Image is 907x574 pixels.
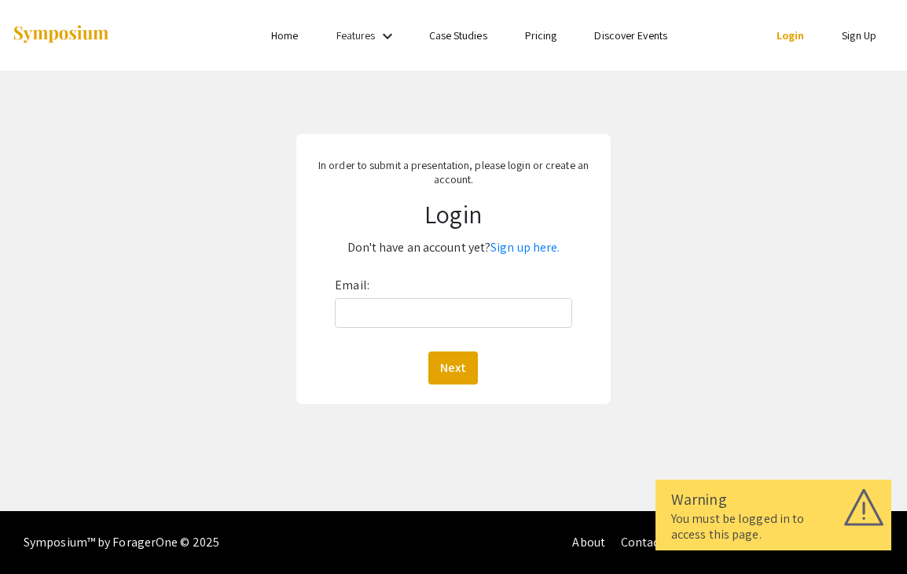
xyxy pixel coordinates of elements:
a: Login [777,28,805,42]
p: In order to submit a presentation, please login or create an account. [306,158,602,186]
div: Symposium™ by ForagerOne © 2025 [24,511,219,574]
a: About [572,534,605,550]
a: Discover Events [594,28,667,42]
div: You must be logged in to access this page. [671,511,876,543]
p: Don't have an account yet? [306,235,602,260]
a: Case Studies [429,28,487,42]
a: Sign Up [842,28,876,42]
a: Home [271,28,298,42]
a: Sign up here. [490,239,560,256]
div: Warning [671,488,876,511]
a: Features [336,28,376,42]
label: Email: [335,273,369,298]
img: Symposium by ForagerOne [12,24,110,46]
a: Pricing [525,28,557,42]
mat-icon: Expand Features list [378,27,397,46]
a: Contact Us [621,534,680,550]
h1: Login [306,199,602,229]
button: Next [428,351,478,385]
